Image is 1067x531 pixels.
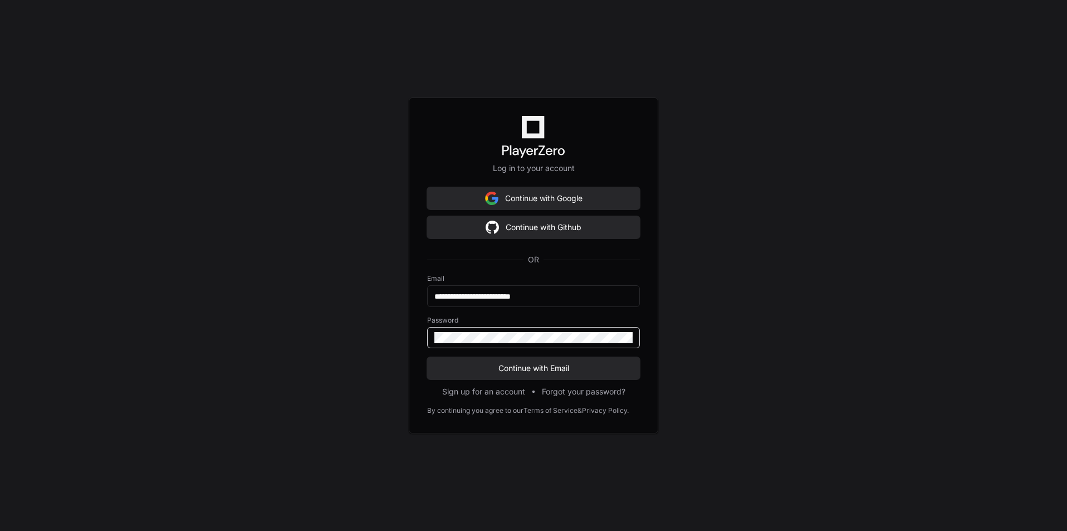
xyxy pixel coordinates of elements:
[523,406,577,415] a: Terms of Service
[427,274,640,283] label: Email
[577,406,582,415] div: &
[427,316,640,325] label: Password
[582,406,629,415] a: Privacy Policy.
[427,406,523,415] div: By continuing you agree to our
[485,187,498,210] img: Sign in with google
[427,187,640,210] button: Continue with Google
[442,386,525,397] button: Sign up for an account
[427,363,640,374] span: Continue with Email
[427,357,640,379] button: Continue with Email
[486,216,499,238] img: Sign in with google
[523,254,544,265] span: OR
[542,386,625,397] button: Forgot your password?
[427,163,640,174] p: Log in to your account
[427,216,640,238] button: Continue with Github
